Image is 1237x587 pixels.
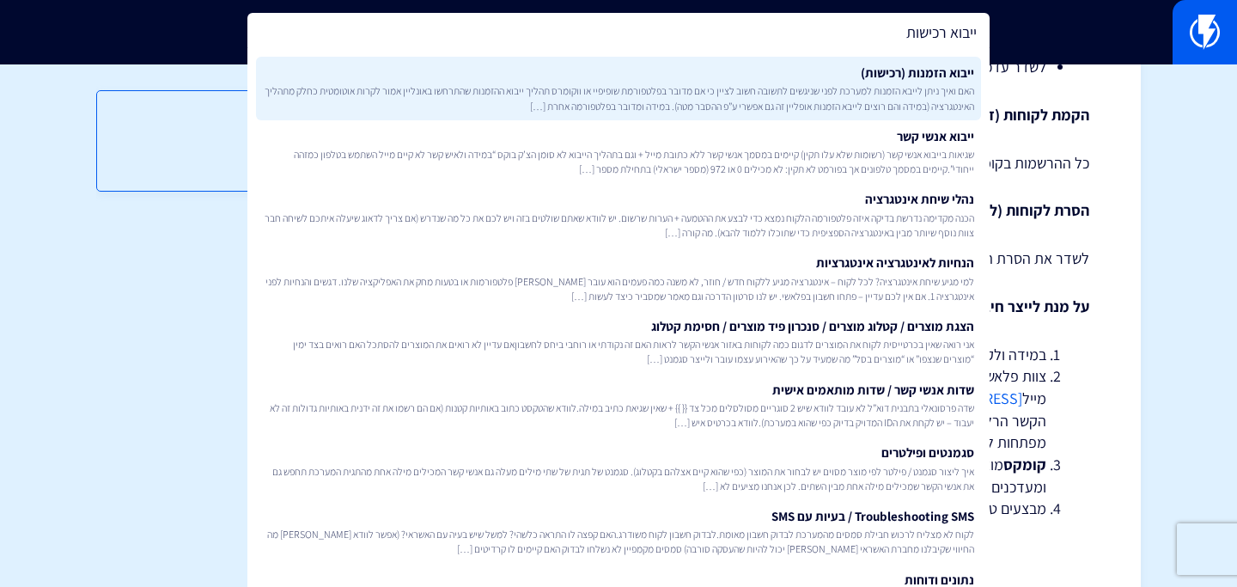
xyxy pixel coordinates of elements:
a: הנחיות לאינטגרציה אינטגרציותלמי מגיע שיחת אינטגרציה? לכל לקוח – אינטגרציה מגיע ללקוח חדש / חוזר, ... [256,247,981,310]
span: שגיאות בייבוא אנשי קשר (רשומות שלא עלו תקין) קיימים במסמך אנשי קשר ללא כתובת מייל + וגם בתהליך הי... [263,147,974,176]
span: האם ואיך ניתן לייבא הזמנות למערכת לפני שניגשים לתשובה חשוב לציין כי אם מדובר בפלטפורמת שופיפיי או... [263,83,974,113]
span: הכנה מקדימה נדרשת בדיקה איזה פלטפורמה הלקוח נמצא כדי לבצע את ההטמעה + הערות שרשום. יש לוודא שאתם ... [263,211,974,240]
li: צוות פלאשי שאחראי על החיבור לקופות (CSM) מעביר פנייה לחיבור למכירות לכתובת מייל וגם ל בכיתוב איש ... [462,365,1046,454]
a: הצגת מוצרים / קטלוג מוצרים / סנכרון פיד מוצרים / חסימת קטלוגאני רואה שאין בכרטייסית לקוח את המוצר... [256,310,981,374]
a: Troubleshooting SMS / בעיות עם SMSלקוח לא מצליח לרכוש חבילת סמסים מהמערכת לבדוק חשבון מאומת.לבדוק... [256,500,981,564]
span: איך ליצור סגמנט / פילטר לפי מוצר מסוים יש לבחור את המוצר (כפי שהוא קיים אצלהם בקטלוג). סגמנט של ת... [263,464,974,493]
span: למי מגיע שיחת אינטגרציה? לכל לקוח – אינטגרציה מגיע ללקוח חדש / חוזר, לא משנה כמה פעמים הוא עובר [... [263,274,974,303]
strong: הסרת לקוחות (לא זמין בשלב זה) [890,200,1089,220]
a: סגמנטים ופילטריםאיך ליצור סגמנט / פילטר לפי מוצר מסוים יש לבחור את המוצר (כפי שהוא קיים אצלהם בקט... [256,437,981,500]
li: במידה ולקוח פונה לחברת פלאשי והתעניין בחיבור לקומקס [462,344,1046,366]
li: מבצעים טסטים כדי לראות שהכל עובר [462,498,1046,520]
span: אני רואה שאין בכרטייסית לקוח את המוצרים לדגום כמה לקוחות באזור אנשי הקשר לראות האם זה נקודתי או ר... [263,337,974,366]
a: שדות אנשי קשר / שדות מותאמים אישיתשדה פרסונאלי בתבנית דוא”ל לא עובד לוודא שיש 2 סוגריים מסולסלים ... [256,374,981,437]
span: לקוח לא מצליח לרכוש חבילת סמסים מהמערכת לבדוק חשבון מאומת.לבדוק חשבון לקוח משודרג.האם קפצה לו התר... [263,527,974,556]
a: ייבוא אנשי קשרשגיאות בייבוא אנשי קשר (רשומות שלא עלו תקין) קיימים במסמך אנשי קשר ללא כתובת מייל +... [256,120,981,184]
strong: קומקס [1003,455,1046,474]
span: שדה פרסונאלי בתבנית דוא”ל לא עובד לוודא שיש 2 סוגריים מסולסלים מכל צד {{ }} + שאין שגיאת כתיב במי... [263,401,974,430]
h3: תוכן [131,125,308,148]
a: ייבוא הזמנות (רכישות)האם ואיך ניתן לייבא הזמנות למערכת לפני שניגשים לתשובה חשוב לציין כי אם מדובר... [256,57,981,120]
li: מוציאים הזמנה ללקוח הלקוח חותם תמיכת קופות מחברים את הלקוח לשירות ומעדכנים שחובר [462,454,1046,498]
input: חיפוש מהיר... [247,13,990,52]
strong: הקמת לקוחות (זמין) [965,105,1089,125]
a: נהלי שיחת אינטגרציההכנה מקדימה נדרשת בדיקה איזה פלטפורמה הלקוח נמצא כדי לבצע את ההטמעה + הערות שר... [256,183,981,247]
